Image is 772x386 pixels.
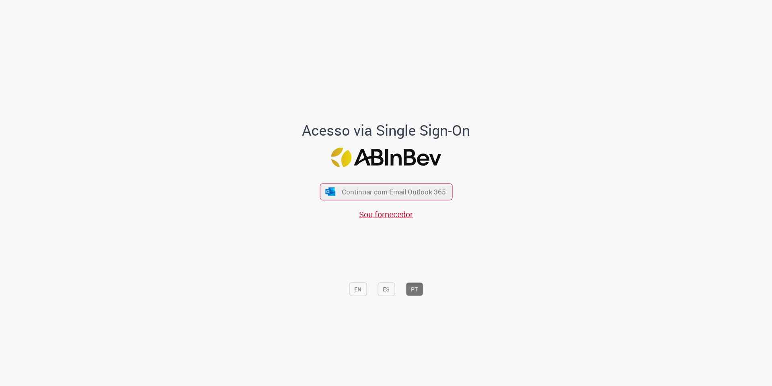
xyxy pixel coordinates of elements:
a: Sou fornecedor [359,208,413,219]
span: Continuar com Email Outlook 365 [342,187,446,196]
button: PT [406,282,423,296]
button: ES [378,282,395,296]
img: ícone Azure/Microsoft 360 [325,188,336,196]
button: EN [349,282,367,296]
button: ícone Azure/Microsoft 360 Continuar com Email Outlook 365 [320,184,452,200]
img: Logo ABInBev [331,148,441,167]
h1: Acesso via Single Sign-On [275,122,498,138]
